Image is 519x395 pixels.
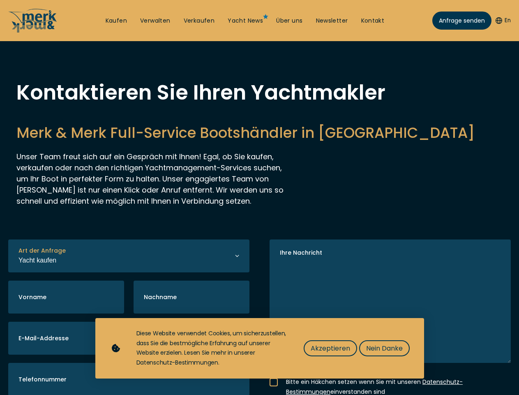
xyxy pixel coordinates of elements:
[184,17,215,25] a: Verkaufen
[16,82,503,103] h1: Kontaktieren Sie Ihren Yachtmakler
[136,358,218,367] a: Datenschutz-Bestimmungen
[140,17,171,25] a: Verwalten
[316,17,348,25] a: Newsletter
[276,17,302,25] a: Über uns
[432,12,491,30] a: Anfrage senden
[304,340,357,356] button: Akzeptieren
[366,343,403,353] span: Nein Danke
[16,151,284,207] p: Unser Team freut sich auf ein Gespräch mit Ihnen! Egal, ob Sie kaufen, verkaufen oder nach den ri...
[136,329,287,368] div: Diese Website verwendet Cookies, um sicherzustellen, dass Sie die bestmögliche Erfahrung auf unse...
[361,17,385,25] a: Kontakt
[359,340,410,356] button: Nein Danke
[18,334,69,343] label: E-Mail-Addresse
[496,16,511,25] button: En
[18,293,46,302] label: Vorname
[106,17,127,25] a: Kaufen
[439,16,485,25] span: Anfrage senden
[228,17,263,25] a: Yacht News
[18,246,66,255] label: Art der Anfrage
[280,249,322,257] label: Ihre Nachricht
[18,375,67,384] label: Telefonnummer
[311,343,350,353] span: Akzeptieren
[16,123,503,143] h2: Merk & Merk Full-Service Bootshändler in [GEOGRAPHIC_DATA]
[144,293,177,302] label: Nachname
